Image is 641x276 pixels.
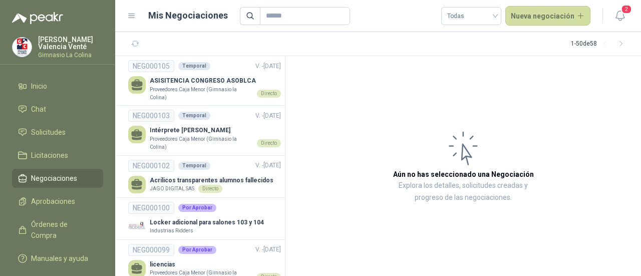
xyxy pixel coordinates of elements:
[255,112,281,119] span: V. - [DATE]
[31,219,94,241] span: Órdenes de Compra
[12,12,63,24] img: Logo peakr
[150,185,194,193] p: JAGO DIGITAL SAS
[198,185,222,193] div: Directo
[128,110,281,151] a: NEG000103TemporalV. -[DATE] Intérprete [PERSON_NAME]Proveedores Caja Menor (Gimnasio la Colina)Di...
[31,150,68,161] span: Licitaciones
[128,244,174,256] div: NEG000099
[150,126,281,135] p: Intérprete [PERSON_NAME]
[12,249,103,268] a: Manuales y ayuda
[12,146,103,165] a: Licitaciones
[257,90,281,98] div: Directo
[447,9,495,24] span: Todas
[150,260,281,269] p: licencias
[128,110,174,122] div: NEG000103
[255,162,281,169] span: V. - [DATE]
[150,176,273,185] p: Acrílicos transparentes alumnos fallecidos
[505,6,591,26] button: Nueva negociación
[150,218,264,227] p: Locker adicional para salones 103 y 104
[12,192,103,211] a: Aprobaciones
[178,204,216,212] div: Por Aprobar
[31,196,75,207] span: Aprobaciones
[178,112,210,120] div: Temporal
[38,52,103,58] p: Gimnasio La Colina
[571,36,629,52] div: 1 - 50 de 58
[150,227,193,235] p: Industrias Ridders
[31,173,77,184] span: Negociaciones
[12,77,103,96] a: Inicio
[150,135,253,151] p: Proveedores Caja Menor (Gimnasio la Colina)
[611,7,629,25] button: 2
[393,169,534,180] h3: Aún no has seleccionado una Negociación
[128,218,146,235] img: Company Logo
[255,246,281,253] span: V. - [DATE]
[255,63,281,70] span: V. - [DATE]
[178,62,210,70] div: Temporal
[257,139,281,147] div: Directo
[128,202,281,235] a: NEG000100Por AprobarCompany LogoLocker adicional para salones 103 y 104Industrias Ridders
[128,60,174,72] div: NEG000105
[148,9,228,23] h1: Mis Negociaciones
[178,246,216,254] div: Por Aprobar
[31,81,47,92] span: Inicio
[31,104,46,115] span: Chat
[178,162,210,170] div: Temporal
[128,202,174,214] div: NEG000100
[31,127,66,138] span: Solicitudes
[621,5,632,14] span: 2
[13,38,32,57] img: Company Logo
[128,160,174,172] div: NEG000102
[128,60,281,101] a: NEG000105TemporalV. -[DATE] ASISITENCIA CONGRESO ASOBLCAProveedores Caja Menor (Gimnasio la Colin...
[150,76,281,86] p: ASISITENCIA CONGRESO ASOBLCA
[150,86,253,101] p: Proveedores Caja Menor (Gimnasio la Colina)
[12,169,103,188] a: Negociaciones
[12,100,103,119] a: Chat
[128,160,281,193] a: NEG000102TemporalV. -[DATE] Acrílicos transparentes alumnos fallecidosJAGO DIGITAL SASDirecto
[12,123,103,142] a: Solicitudes
[38,36,103,50] p: [PERSON_NAME] Valencia Venté
[386,180,541,204] p: Explora los detalles, solicitudes creadas y progreso de las negociaciones.
[31,253,88,264] span: Manuales y ayuda
[12,215,103,245] a: Órdenes de Compra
